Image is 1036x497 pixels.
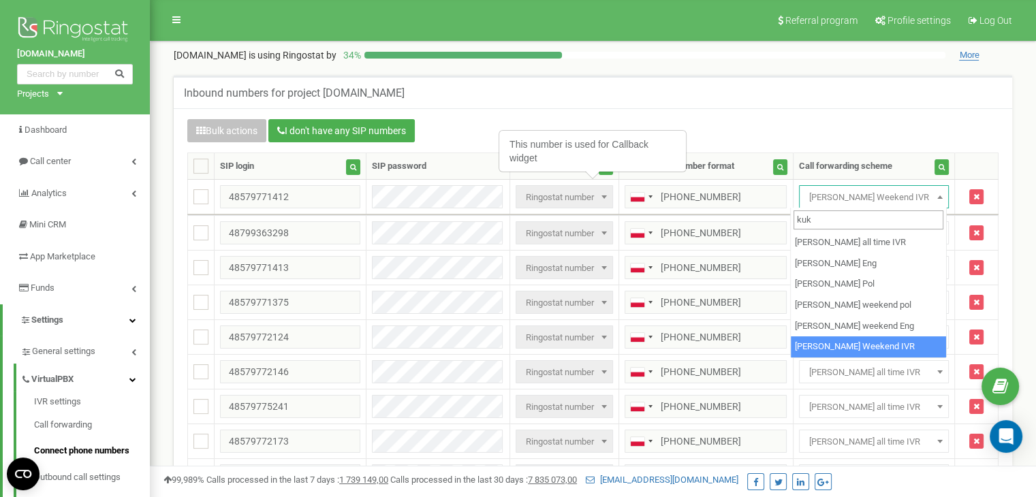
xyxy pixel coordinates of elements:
span: Damian Kosiński all time IVR [799,360,948,383]
input: 512 345 678 [625,360,787,383]
div: This number is used for Callback widget [500,131,685,171]
span: Damian Kosiński all time IVR [799,430,948,453]
span: Damian Kosiński all time IVR [804,432,943,451]
span: Damian Kosiński all time IVR [804,363,943,382]
p: [DOMAIN_NAME] [174,48,336,62]
span: Ringostat number [520,363,608,382]
a: General settings [20,336,150,364]
div: Call forwarding scheme [799,160,892,173]
span: Calls processed in the last 30 days : [390,475,577,485]
span: Ringostat number [516,256,613,279]
li: [PERSON_NAME] Pol [791,274,946,295]
li: [PERSON_NAME] Weekend IVR [791,336,946,357]
span: Ringostat number [516,221,613,244]
input: 512 345 678 [625,221,787,244]
span: Referral program [785,15,858,26]
span: Damian Kosiński all time IVR [804,398,943,417]
div: SIP login [220,160,254,173]
span: Funds [31,283,54,293]
div: Telephone country code [625,326,657,348]
a: Settings [3,304,150,336]
button: Bulk actions [187,119,266,142]
input: 512 345 678 [625,185,787,208]
span: Ringostat number [520,328,608,347]
div: Telephone country code [625,291,657,313]
span: Call center [30,156,71,166]
span: Ringostat number [516,430,613,453]
span: Ringostat number [516,291,613,314]
span: App Marketplace [30,251,95,261]
span: Ringostat number [520,398,608,417]
span: Damian Kosiński Weekend IVR [799,185,948,208]
span: Dashboard [25,125,67,135]
div: International number format [625,160,734,173]
span: Ringostat number [520,259,608,278]
span: Settings [31,315,63,325]
div: Projects [17,88,49,101]
span: Mini CRM [29,219,66,229]
div: Open Intercom Messenger [990,420,1022,453]
span: Ringostat number [520,432,608,451]
div: Telephone country code [625,396,657,417]
div: Telephone country code [625,222,657,244]
a: [EMAIL_ADDRESS][DOMAIN_NAME] [586,475,738,485]
div: Telephone country code [625,186,657,208]
input: 512 345 678 [625,430,787,453]
li: [PERSON_NAME] weekend Eng [791,316,946,337]
input: 512 345 678 [625,464,787,487]
div: Telephone country code [625,465,657,487]
span: General settings [32,345,95,358]
div: Telephone country code [625,257,657,278]
th: SIP password [366,153,509,180]
u: 1 739 149,00 [339,475,388,485]
span: 99,989% [163,475,204,485]
span: Ringostat number [516,360,613,383]
li: [PERSON_NAME] Eng [791,253,946,274]
a: Outbound call settings [34,464,150,491]
input: 512 345 678 [625,291,787,314]
input: 512 345 678 [625,256,787,279]
span: Analytics [31,188,67,198]
a: VirtualPBX [20,364,150,391]
span: Ringostat number [516,395,613,418]
div: Telephone country code [625,430,657,452]
span: Calls processed in the last 7 days : [206,475,388,485]
span: More [959,50,979,61]
a: Connect phone numbers [34,438,150,464]
span: is using Ringostat by [249,50,336,61]
span: Ringostat number [516,325,613,349]
input: 512 345 678 [625,325,787,349]
span: Profile settings [888,15,951,26]
p: 34 % [336,48,364,62]
span: Ringostat number [520,188,608,207]
span: Ringostat number [520,224,608,243]
a: Call forwarding [34,412,150,438]
button: I don't have any SIP numbers [268,119,415,142]
div: Telephone country code [625,361,657,383]
span: Log Out [979,15,1012,26]
h5: Inbound numbers for project [DOMAIN_NAME] [184,87,405,99]
span: Damian Kosiński all time IVR [799,464,948,487]
span: VirtualPBX [31,373,74,386]
span: Ringostat number [520,293,608,312]
input: Search by number [17,64,133,84]
li: [PERSON_NAME] all time IVR [791,232,946,253]
button: Open CMP widget [7,458,40,490]
a: [DOMAIN_NAME] [17,48,133,61]
span: Damian Kosiński all time IVR [799,395,948,418]
span: Ringostat number [516,185,613,208]
img: Ringostat logo [17,14,133,48]
u: 7 835 073,00 [528,475,577,485]
span: Ringostat number [516,464,613,487]
li: [PERSON_NAME] weekend pol [791,295,946,316]
input: 512 345 678 [625,395,787,418]
a: IVR settings [34,396,150,412]
span: Damian Kosiński Weekend IVR [804,188,943,207]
